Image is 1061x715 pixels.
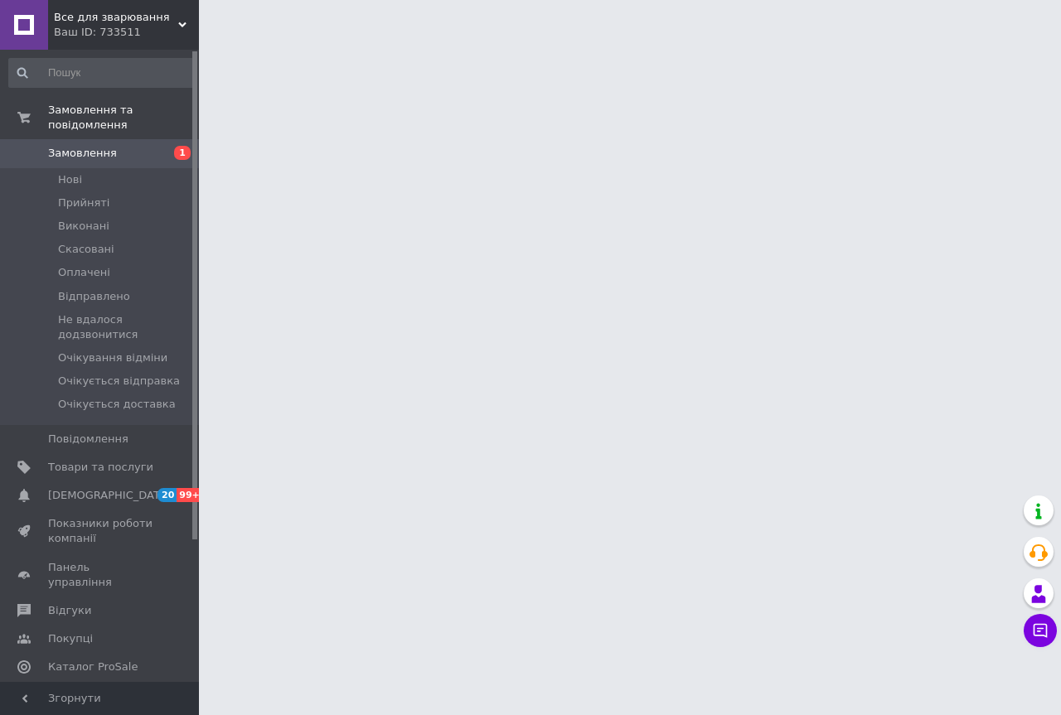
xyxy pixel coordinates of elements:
[58,312,194,342] span: Не вдалося додзвонитися
[58,196,109,210] span: Прийняті
[48,460,153,475] span: Товари та послуги
[8,58,196,88] input: Пошук
[48,516,153,546] span: Показники роботи компанії
[58,172,82,187] span: Нові
[58,265,110,280] span: Оплачені
[1024,614,1057,647] button: Чат з покупцем
[48,432,128,447] span: Повідомлення
[58,219,109,234] span: Виконані
[58,397,176,412] span: Очікується доставка
[48,560,153,590] span: Панель управління
[48,659,138,674] span: Каталог ProSale
[58,374,180,389] span: Очікується відправка
[58,242,114,257] span: Скасовані
[157,488,177,502] span: 20
[48,631,93,646] span: Покупці
[58,350,167,365] span: Очікування відміни
[54,10,178,25] span: Все для зварювання
[48,488,171,503] span: [DEMOGRAPHIC_DATA]
[54,25,199,40] div: Ваш ID: 733511
[58,289,130,304] span: Відправлено
[174,146,191,160] span: 1
[177,488,204,502] span: 99+
[48,603,91,618] span: Відгуки
[48,146,117,161] span: Замовлення
[48,103,199,133] span: Замовлення та повідомлення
